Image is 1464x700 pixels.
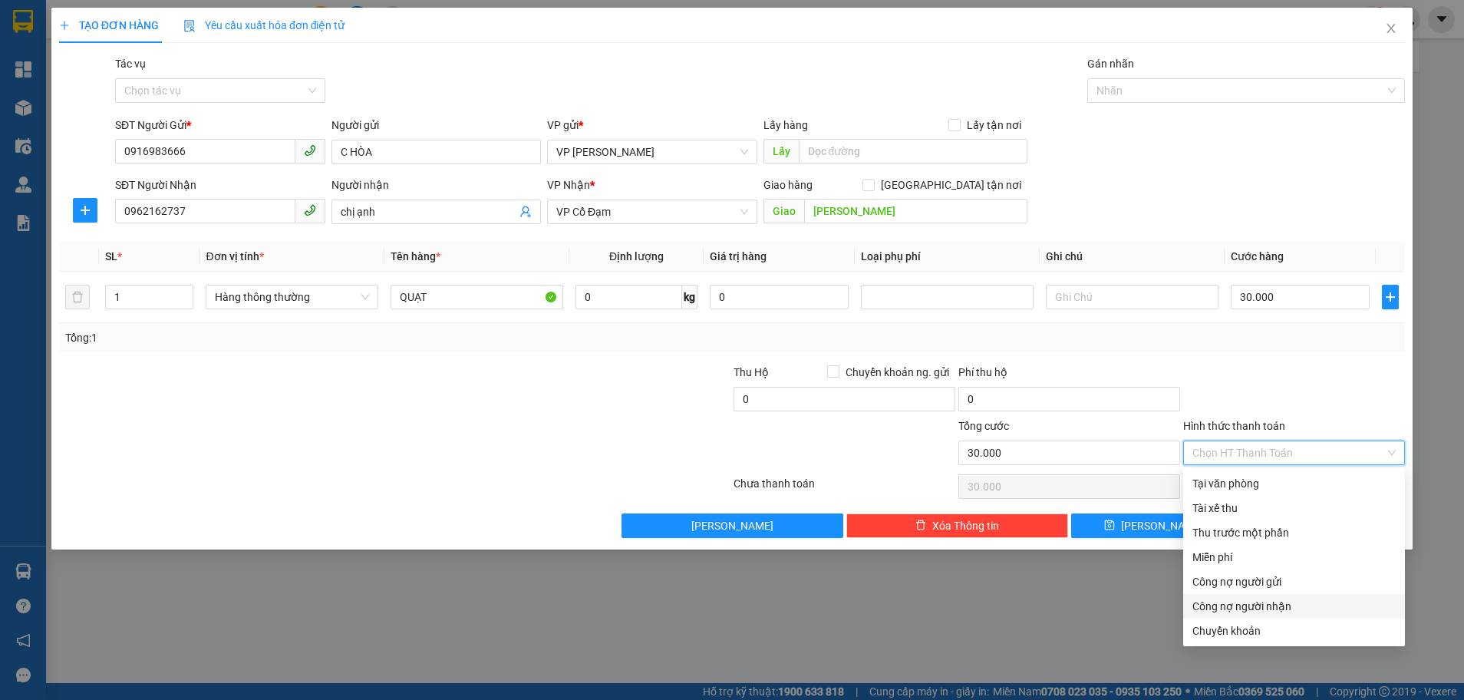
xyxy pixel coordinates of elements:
[763,119,808,131] span: Lấy hàng
[183,19,345,31] span: Yêu cầu xuất hóa đơn điện tử
[556,140,748,163] span: VP Hoàng Liệt
[547,179,590,191] span: VP Nhận
[958,420,1009,432] span: Tổng cước
[115,58,146,70] label: Tác vụ
[622,513,843,538] button: [PERSON_NAME]
[59,19,159,31] span: TẠO ĐƠN HÀNG
[1046,285,1218,309] input: Ghi Chú
[65,285,90,309] button: delete
[763,199,804,223] span: Giao
[691,517,773,534] span: [PERSON_NAME]
[932,517,999,534] span: Xóa Thông tin
[556,200,748,223] span: VP Cổ Đạm
[1192,549,1396,566] div: Miễn phí
[206,250,263,262] span: Đơn vị tính
[1192,598,1396,615] div: Công nợ người nhận
[961,117,1027,134] span: Lấy tận nơi
[519,206,532,218] span: user-add
[1183,420,1285,432] label: Hình thức thanh toán
[59,20,70,31] span: plus
[1040,242,1225,272] th: Ghi chú
[1192,524,1396,541] div: Thu trước một phần
[1383,291,1398,303] span: plus
[391,250,440,262] span: Tên hàng
[74,204,97,216] span: plus
[1183,570,1405,594] div: Cước gửi hàng sẽ được ghi vào công nợ của người gửi
[915,520,926,532] span: delete
[1087,58,1134,70] label: Gán nhãn
[1071,513,1237,538] button: save[PERSON_NAME]
[304,144,316,157] span: phone
[804,199,1027,223] input: Dọc đường
[763,139,799,163] span: Lấy
[682,285,697,309] span: kg
[1382,285,1399,309] button: plus
[391,285,563,309] input: VD: Bàn, Ghế
[1192,475,1396,492] div: Tại văn phòng
[547,117,757,134] div: VP gửi
[958,364,1180,387] div: Phí thu hộ
[105,250,117,262] span: SL
[855,242,1040,272] th: Loại phụ phí
[73,198,97,223] button: plus
[1231,250,1284,262] span: Cước hàng
[1192,500,1396,517] div: Tài xế thu
[732,475,957,502] div: Chưa thanh toán
[115,117,325,134] div: SĐT Người Gửi
[763,179,813,191] span: Giao hàng
[710,250,767,262] span: Giá trị hàng
[1183,594,1405,619] div: Cước gửi hàng sẽ được ghi vào công nợ của người nhận
[1192,622,1396,639] div: Chuyển khoản
[710,285,849,309] input: 0
[1104,520,1115,532] span: save
[65,329,565,346] div: Tổng: 1
[875,177,1027,193] span: [GEOGRAPHIC_DATA] tận nơi
[183,20,196,32] img: icon
[1385,22,1397,35] span: close
[734,366,769,378] span: Thu Hộ
[215,286,369,309] span: Hàng thông thường
[839,364,955,381] span: Chuyển khoản ng. gửi
[331,177,542,193] div: Người nhận
[1370,8,1413,51] button: Close
[331,117,542,134] div: Người gửi
[846,513,1068,538] button: deleteXóa Thông tin
[609,250,664,262] span: Định lượng
[1192,573,1396,590] div: Công nợ người gửi
[799,139,1027,163] input: Dọc đường
[304,204,316,216] span: phone
[115,177,325,193] div: SĐT Người Nhận
[1121,517,1203,534] span: [PERSON_NAME]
